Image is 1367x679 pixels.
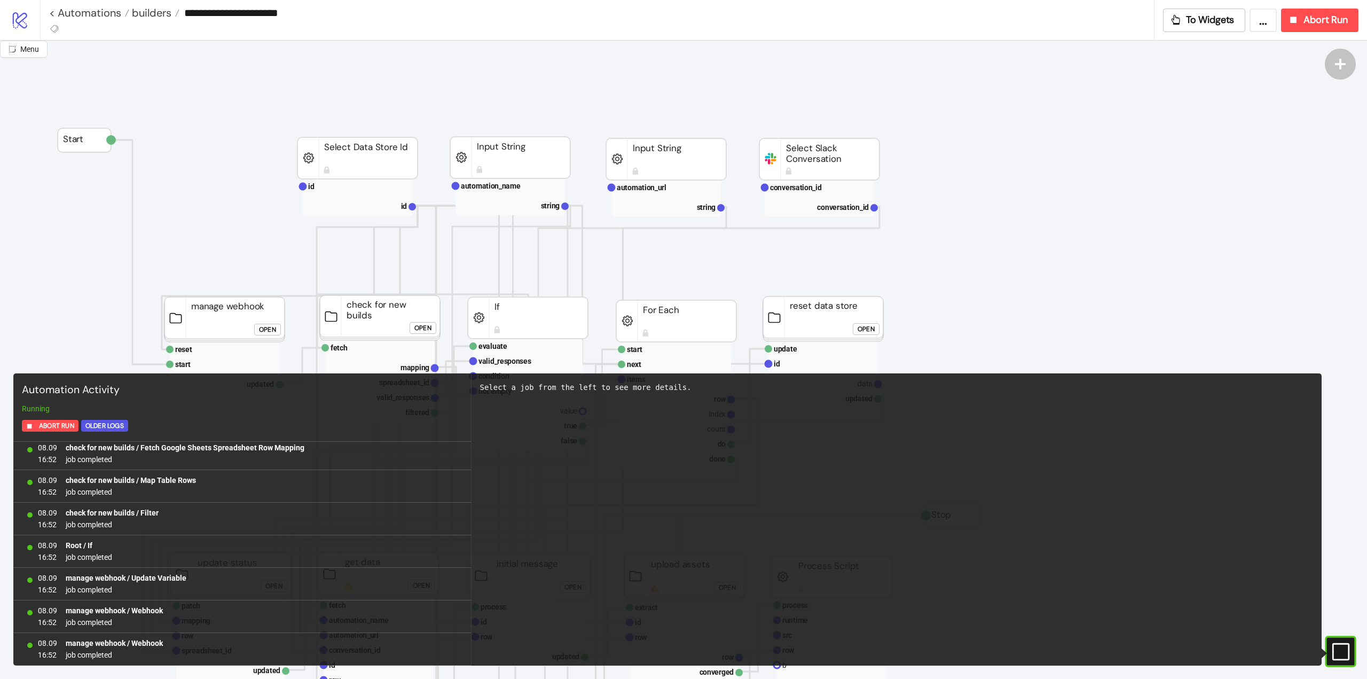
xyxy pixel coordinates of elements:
span: To Widgets [1186,14,1235,26]
div: Open [414,322,431,334]
span: 08.09 [38,605,57,616]
b: check for new builds / Filter [66,509,159,517]
span: 16:52 [38,486,57,498]
div: Open [858,323,875,335]
button: ... [1250,9,1277,32]
button: Abort Run [1281,9,1358,32]
text: update [774,345,797,353]
text: start [627,345,642,354]
button: Older Logs [81,420,128,432]
span: 08.09 [38,474,57,486]
span: job completed [66,649,163,661]
text: start [175,360,191,369]
text: conversation_id [770,183,822,192]
text: automation_name [461,182,521,190]
text: conversation_id [817,203,869,212]
span: job completed [66,551,112,563]
text: fetch [331,344,348,352]
b: check for new builds / Fetch Google Sheets Spreadsheet Row Mapping [66,443,304,452]
text: evaluate [478,342,507,350]
div: Older Logs [85,420,124,432]
a: < Automations [49,7,129,18]
text: valid_responses [478,357,531,365]
text: mapping [400,363,429,372]
text: string [541,201,560,210]
text: id [401,202,407,210]
span: 16:52 [38,616,57,628]
span: 16:52 [38,519,57,530]
span: Menu [20,45,39,53]
text: id [774,360,780,368]
span: job completed [66,486,196,498]
span: job completed [66,616,163,628]
span: Abort Run [39,420,74,432]
span: 08.09 [38,572,57,584]
span: job completed [66,519,159,530]
b: manage webhook / Webhook [66,606,163,615]
button: To Widgets [1163,9,1246,32]
span: 16:52 [38,454,57,465]
span: Abort Run [1303,14,1348,26]
button: Open [853,323,879,335]
text: id [308,182,315,191]
text: condition [478,372,509,380]
button: Abort Run [22,420,78,432]
button: Open [254,324,281,335]
div: Automation Activity [18,378,467,403]
text: next [627,360,641,369]
b: manage webhook / Webhook [66,639,163,647]
b: check for new builds / Map Table Rows [66,476,196,485]
span: 08.09 [38,637,57,649]
b: Root / If [66,541,92,550]
span: 16:52 [38,649,57,661]
b: manage webhook / Update Variable [66,574,186,582]
span: 08.09 [38,442,57,454]
span: 08.09 [38,540,57,551]
div: Open [259,324,276,336]
text: string [697,203,716,212]
span: job completed [66,454,304,465]
span: 16:52 [38,584,57,596]
text: reset [175,345,192,354]
button: Open [410,322,436,334]
a: builders [129,7,179,18]
span: radius-bottomright [9,45,16,53]
span: 08.09 [38,507,57,519]
span: 16:52 [38,551,57,563]
text: automation_url [617,183,666,192]
span: job completed [66,584,186,596]
div: Select a job from the left to see more details. [480,382,1314,393]
div: Running [18,403,467,415]
span: builders [129,6,171,20]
